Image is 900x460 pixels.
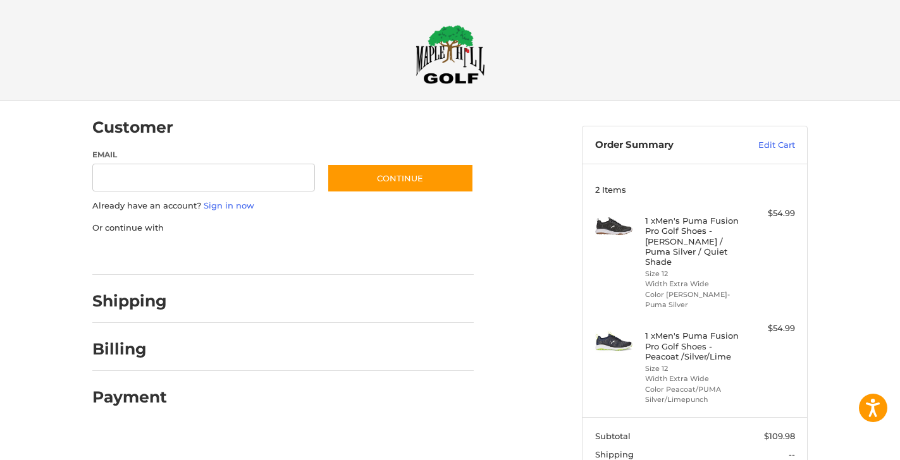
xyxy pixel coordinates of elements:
h2: Billing [92,339,166,359]
li: Size 12 [645,363,742,374]
h4: 1 x Men's Puma Fusion Pro Golf Shoes - [PERSON_NAME] / Puma Silver / Quiet Shade [645,215,742,267]
li: Width Extra Wide [645,279,742,289]
li: Width Extra Wide [645,373,742,384]
div: $54.99 [745,322,795,335]
a: Edit Cart [731,139,795,152]
h3: 2 Items [595,185,795,195]
h2: Shipping [92,291,167,311]
li: Color [PERSON_NAME]-Puma Silver [645,289,742,310]
img: Maple Hill Golf [416,25,485,84]
iframe: PayPal-venmo [303,246,398,262]
h4: 1 x Men's Puma Fusion Pro Golf Shoes - Peacoat /Silver/Lime [645,330,742,361]
iframe: PayPal-paypal [89,246,183,262]
p: Or continue with [92,222,474,234]
li: Color Peacoat/PUMA Silver/Limepunch [645,384,742,405]
div: $54.99 [745,207,795,220]
p: Already have an account? [92,200,474,212]
iframe: PayPal-paylater [195,246,290,262]
a: Sign in now [204,200,254,210]
li: Size 12 [645,269,742,279]
button: Continue [327,164,474,193]
h3: Order Summary [595,139,731,152]
label: Email [92,149,315,160]
h2: Payment [92,387,167,407]
h2: Customer [92,118,173,137]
